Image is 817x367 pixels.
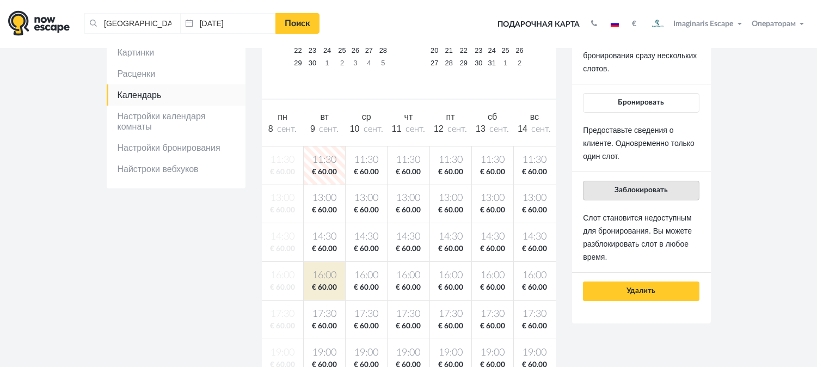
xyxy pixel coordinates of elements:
a: Расценки [107,63,245,84]
a: 26 [349,44,362,57]
a: 3 [349,57,362,69]
span: 16:00 [348,269,385,283]
a: Календарь [107,84,245,106]
span: 11:30 [432,154,469,167]
button: Бронировать [583,93,699,113]
span: пн [278,112,287,121]
span: 17:30 [390,308,427,321]
span: 8 [268,124,273,133]
span: € 60.00 [432,205,469,216]
span: сент. [364,125,383,133]
span: 14 [518,124,527,133]
span: € 60.00 [390,167,427,178]
span: 19:00 [474,346,511,360]
span: 17:30 [474,308,511,321]
span: Заблокировать [615,186,668,194]
span: вс [530,112,539,121]
span: € 60.00 [474,283,511,293]
span: 10 [350,124,360,133]
a: 29 [456,57,472,69]
span: 13:00 [474,192,511,205]
button: Удалить [583,282,699,301]
span: 13:00 [348,192,385,205]
span: € 60.00 [390,205,427,216]
span: ср [362,112,371,121]
a: 4 [362,57,376,69]
span: 13 [476,124,486,133]
span: 16:00 [432,269,469,283]
span: € 60.00 [348,321,385,332]
span: 11:30 [306,154,343,167]
span: сент. [447,125,467,133]
button: Заблокировать [583,181,699,200]
a: 30 [472,57,486,69]
p: Слот становится недоступным для бронирования. Вы можете разблокировать слот в любое время. [583,211,699,264]
span: 16:00 [390,269,427,283]
span: € 60.00 [348,205,385,216]
span: 17:30 [306,308,343,321]
span: 11:30 [348,154,385,167]
a: 29 [290,57,305,69]
span: € 60.00 [474,244,511,254]
span: 16:00 [516,269,554,283]
p: Предоставьте сведения о клиенте. Одновременно только один слот. [583,124,699,163]
a: Найстроки вебхуков [107,158,245,180]
span: сент. [489,125,509,133]
span: 11:30 [516,154,554,167]
button: € [626,19,642,29]
span: 12 [434,124,444,133]
a: 5 [376,57,390,69]
span: € 60.00 [474,205,511,216]
img: ru.jpg [611,21,619,27]
a: Картинки [107,42,245,63]
a: Поиск [275,13,320,34]
a: 31 [486,57,499,69]
span: 17:30 [516,308,554,321]
span: € 60.00 [306,321,343,332]
img: logo [8,10,70,36]
span: сб [488,112,497,121]
span: 11 [392,124,402,133]
span: 14:30 [390,230,427,244]
span: € 60.00 [516,167,554,178]
span: 16:00 [474,269,511,283]
span: € 60.00 [432,167,469,178]
a: 25 [499,44,513,57]
span: чт [404,112,413,121]
input: Дата [180,13,276,34]
strong: € [632,20,636,28]
button: Imaginaris Escape [644,13,747,35]
span: € 60.00 [306,205,343,216]
span: 19:00 [348,346,385,360]
button: Операторам [749,19,809,29]
a: 26 [513,44,527,57]
a: 27 [427,57,442,69]
span: 17:30 [432,308,469,321]
a: 2 [335,57,349,69]
a: 21 [442,44,456,57]
a: Настройки календаря комнаты [107,106,245,137]
span: 14:30 [306,230,343,244]
span: Imaginaris Escape [674,18,734,28]
span: € 60.00 [348,283,385,293]
a: 24 [486,44,499,57]
a: 23 [472,44,486,57]
span: € 60.00 [390,321,427,332]
span: € 60.00 [516,244,554,254]
span: € 60.00 [474,167,511,178]
span: 14:30 [432,230,469,244]
a: 1 [499,57,513,69]
span: € 60.00 [516,205,554,216]
span: € 60.00 [516,321,554,332]
span: € 60.00 [390,244,427,254]
span: сент. [277,125,297,133]
a: 2 [513,57,527,69]
span: Операторам [752,20,796,28]
span: € 60.00 [432,321,469,332]
span: Удалить [627,287,656,295]
a: 24 [319,44,335,57]
span: 14:30 [348,230,385,244]
span: 9 [310,124,315,133]
span: 11:30 [474,154,511,167]
span: 13:00 [432,192,469,205]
